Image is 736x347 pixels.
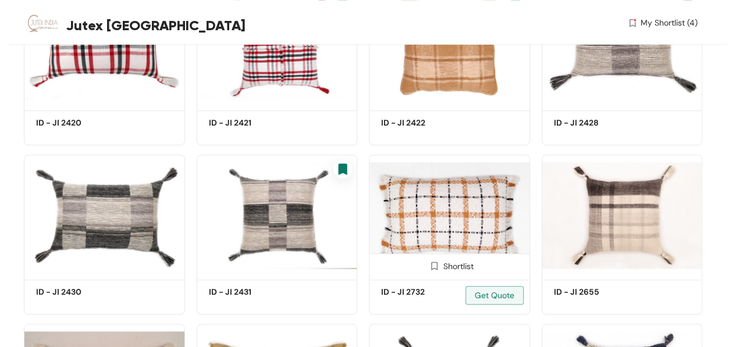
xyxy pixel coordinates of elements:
[36,117,135,129] h5: ID - JI 2420
[465,286,524,305] button: Get Quote
[475,289,514,302] span: Get Quote
[36,286,135,298] h5: ID - JI 2430
[429,260,440,271] img: Shortlist
[209,117,308,129] h5: ID - JI 2421
[641,17,698,29] span: My Shortlist (4)
[66,15,246,36] span: Jutex [GEOGRAPHIC_DATA]
[554,117,653,129] h5: ID - JI 2428
[335,162,350,177] img: Shortlist
[209,286,308,298] h5: ID - JI 2431
[369,155,530,276] img: c8d5cb8b-a983-48fa-9c04-3c19fecb7f31
[425,260,474,271] div: Shortlist
[554,286,653,298] h5: ID - JI 2655
[381,117,480,129] h5: ID - JI 2422
[24,155,185,276] img: 4d408dba-684e-4c90-850a-3e8588ee6f6e
[197,155,358,276] img: 887b4de1-3e23-49e3-ad04-82edbff66ed5
[381,286,480,298] h5: ID - JI 2732
[542,155,703,276] img: bd340290-044f-45a5-8b68-e3a3f59624b9
[24,5,62,42] img: Buyer Portal
[627,17,638,29] img: wishlist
